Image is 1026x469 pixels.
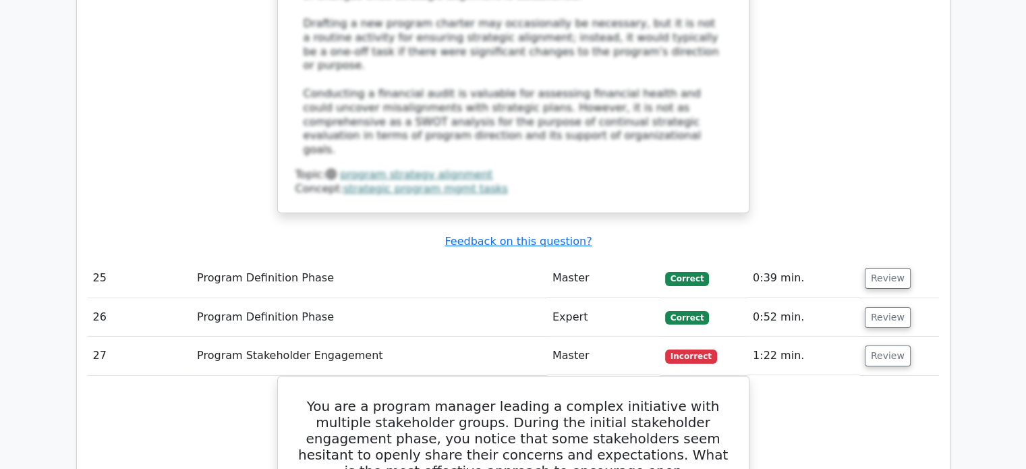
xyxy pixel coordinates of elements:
[865,307,911,328] button: Review
[192,259,547,298] td: Program Definition Phase
[88,259,192,298] td: 25
[88,337,192,375] td: 27
[295,182,731,196] div: Concept:
[445,235,592,248] a: Feedback on this question?
[547,298,660,337] td: Expert
[547,337,660,375] td: Master
[343,182,508,195] a: strategic program mgmt tasks
[192,298,547,337] td: Program Definition Phase
[865,268,911,289] button: Review
[340,168,492,181] a: program strategy alignment
[747,337,859,375] td: 1:22 min.
[665,350,717,363] span: Incorrect
[747,259,859,298] td: 0:39 min.
[865,346,911,366] button: Review
[192,337,547,375] td: Program Stakeholder Engagement
[747,298,859,337] td: 0:52 min.
[295,168,731,182] div: Topic:
[665,311,709,325] span: Correct
[88,298,192,337] td: 26
[665,272,709,285] span: Correct
[547,259,660,298] td: Master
